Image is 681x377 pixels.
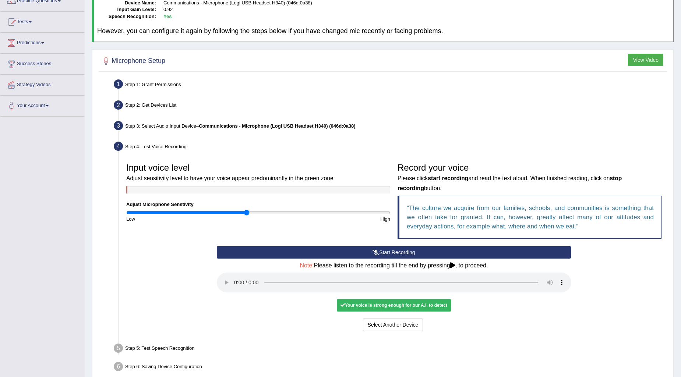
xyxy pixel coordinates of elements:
[126,163,390,182] h3: Input voice level
[0,75,84,93] a: Strategy Videos
[428,175,468,181] b: start recording
[407,204,654,230] q: The culture we acquire from our families, schools, and communities is something that we often tak...
[258,216,394,223] div: High
[199,123,355,129] b: Communications - Microphone (Logi USB Headset H340) (046d:0a38)
[300,262,314,268] span: Note:
[110,77,670,93] div: Step 1: Grant Permissions
[398,175,622,191] b: stop recording
[110,139,670,156] div: Step 4: Test Voice Recording
[110,98,670,114] div: Step 2: Get Devices List
[97,28,670,35] h4: However, you can configure it again by following the steps below if you have changed mic recently...
[100,56,165,67] h2: Microphone Setup
[97,6,156,13] dt: Input Gain Level:
[196,123,356,129] span: –
[0,96,84,114] a: Your Account
[126,201,194,208] label: Adjust Microphone Senstivity
[126,175,334,181] small: Adjust sensitivity level to have your voice appear predominantly in the green zone
[217,246,571,259] button: Start Recording
[363,319,423,331] button: Select Another Device
[110,360,670,376] div: Step 6: Saving Device Configuration
[0,33,84,51] a: Predictions
[163,6,670,13] dd: 0.92
[110,341,670,358] div: Step 5: Test Speech Recognition
[0,54,84,72] a: Success Stories
[398,163,661,192] h3: Record your voice
[337,299,451,312] div: Your voice is strong enough for our A.I. to detect
[110,119,670,135] div: Step 3: Select Audio Input Device
[398,175,622,191] small: Please click and read the text aloud. When finished reading, click on button.
[628,54,663,66] button: View Video
[217,262,571,269] h4: Please listen to the recording till the end by pressing , to proceed.
[163,14,172,19] b: Yes
[0,12,84,30] a: Tests
[97,13,156,20] dt: Speech Recognition:
[123,216,258,223] div: Low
